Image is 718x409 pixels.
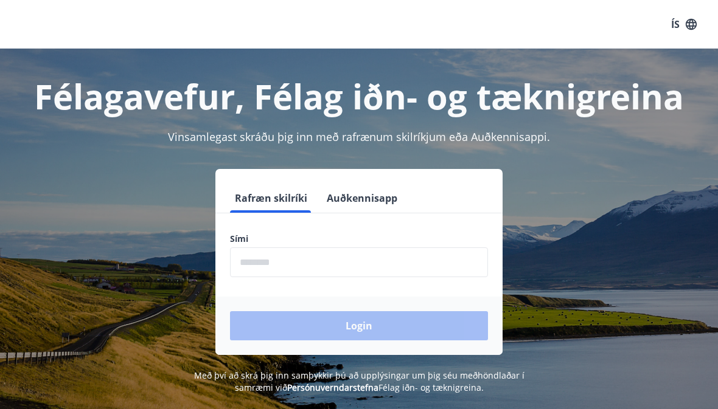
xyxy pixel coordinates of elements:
label: Sími [230,233,488,245]
span: Vinsamlegast skráðu þig inn með rafrænum skilríkjum eða Auðkennisappi. [168,129,550,144]
button: Rafræn skilríki [230,184,312,213]
h1: Félagavefur, Félag iðn- og tæknigreina [15,73,703,119]
button: ÍS [664,13,703,35]
span: Með því að skrá þig inn samþykkir þú að upplýsingar um þig séu meðhöndlaðar í samræmi við Félag i... [194,369,525,393]
button: Auðkennisapp [322,184,402,213]
a: Persónuverndarstefna [287,382,378,393]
